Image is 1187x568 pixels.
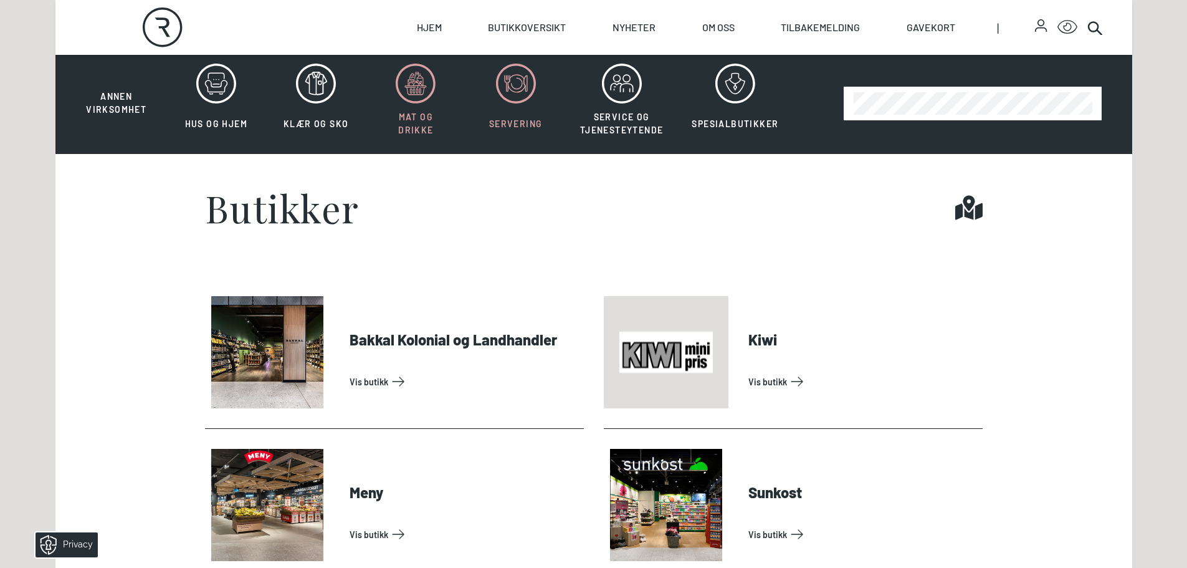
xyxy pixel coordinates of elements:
[185,118,247,129] span: Hus og hjem
[12,528,114,562] iframe: Manage Preferences
[580,112,664,135] span: Service og tjenesteytende
[1057,17,1077,37] button: Open Accessibility Menu
[692,118,778,129] span: Spesialbutikker
[489,118,543,129] span: Servering
[367,63,464,144] button: Mat og drikke
[68,63,165,117] button: Annen virksomhet
[267,63,365,144] button: Klær og sko
[86,91,146,115] span: Annen virksomhet
[398,112,433,135] span: Mat og drikke
[467,63,565,144] button: Servering
[567,63,677,144] button: Service og tjenesteytende
[168,63,265,144] button: Hus og hjem
[679,63,791,144] button: Spesialbutikker
[205,189,360,226] h1: Butikker
[350,372,579,392] a: Vis Butikk: Bakkal Kolonial og Landhandler
[284,118,348,129] span: Klær og sko
[748,372,978,392] a: Vis Butikk: Kiwi
[748,524,978,544] a: Vis Butikk: Sunkost
[350,524,579,544] a: Vis Butikk: Meny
